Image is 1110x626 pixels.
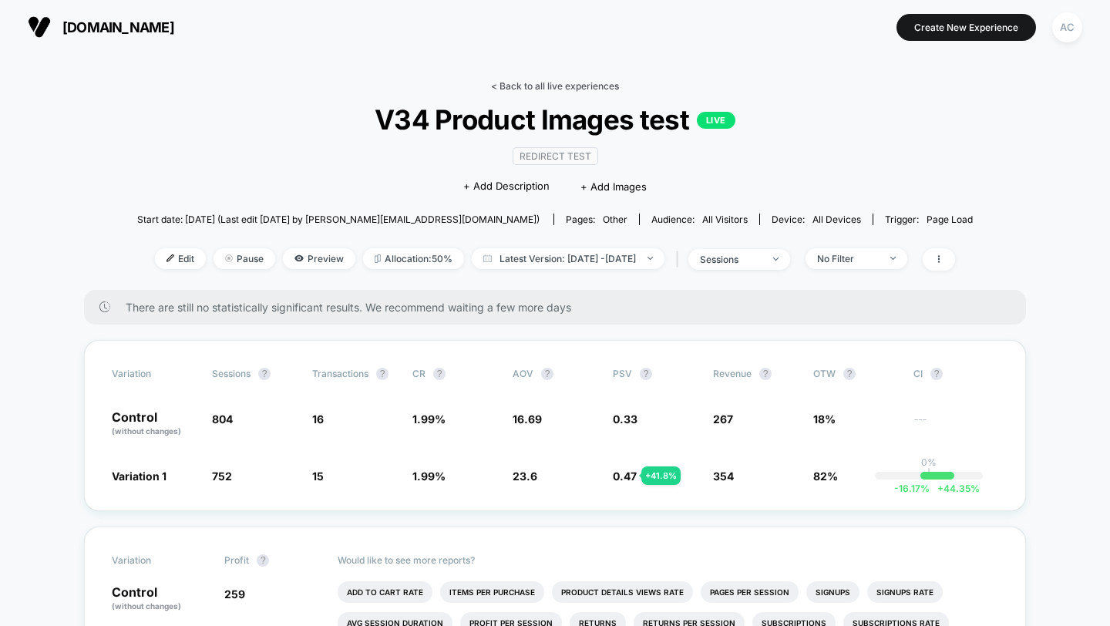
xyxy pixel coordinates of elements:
[647,257,653,260] img: end
[338,581,432,603] li: Add To Cart Rate
[930,483,980,494] span: 44.35 %
[697,112,735,129] p: LIVE
[1052,12,1082,42] div: AC
[713,412,733,426] span: 267
[885,214,973,225] div: Trigger:
[813,412,836,426] span: 18%
[212,469,232,483] span: 752
[927,468,930,480] p: |
[812,214,861,225] span: all devices
[930,368,943,380] button: ?
[867,581,943,603] li: Signups Rate
[375,254,381,263] img: rebalance
[513,469,537,483] span: 23.6
[257,554,269,567] button: ?
[472,248,664,269] span: Latest Version: [DATE] - [DATE]
[312,469,324,483] span: 15
[440,581,544,603] li: Items Per Purchase
[843,368,856,380] button: ?
[1048,12,1087,43] button: AC
[214,248,275,269] span: Pause
[312,412,324,426] span: 16
[23,15,179,39] button: [DOMAIN_NAME]
[896,14,1036,41] button: Create New Experience
[179,103,930,136] span: V34 Product Images test
[613,412,637,426] span: 0.33
[759,214,873,225] span: Device:
[112,411,197,437] p: Control
[112,601,181,611] span: (without changes)
[112,368,197,380] span: Variation
[513,412,542,426] span: 16.69
[713,368,752,379] span: Revenue
[28,15,51,39] img: Visually logo
[773,257,779,261] img: end
[913,368,998,380] span: CI
[463,179,550,194] span: + Add Description
[921,456,937,468] p: 0%
[338,554,999,566] p: Would like to see more reports?
[913,415,998,437] span: ---
[613,469,637,483] span: 0.47
[700,254,762,265] div: sessions
[552,581,693,603] li: Product Details Views Rate
[541,368,553,380] button: ?
[580,180,647,193] span: + Add Images
[937,483,943,494] span: +
[363,248,464,269] span: Allocation: 50%
[672,248,688,271] span: |
[412,368,425,379] span: CR
[603,214,627,225] span: other
[613,368,632,379] span: PSV
[513,368,533,379] span: AOV
[312,368,368,379] span: Transactions
[412,469,446,483] span: 1.99 %
[813,368,898,380] span: OTW
[566,214,627,225] div: Pages:
[112,426,181,436] span: (without changes)
[224,587,245,601] span: 259
[491,80,619,92] a: < Back to all live experiences
[433,368,446,380] button: ?
[62,19,174,35] span: [DOMAIN_NAME]
[258,368,271,380] button: ?
[137,214,540,225] span: Start date: [DATE] (Last edit [DATE] by [PERSON_NAME][EMAIL_ADDRESS][DOMAIN_NAME])
[806,581,859,603] li: Signups
[166,254,174,262] img: edit
[283,248,355,269] span: Preview
[212,412,233,426] span: 804
[376,368,388,380] button: ?
[759,368,772,380] button: ?
[112,586,209,612] p: Control
[412,412,446,426] span: 1.99 %
[927,214,973,225] span: Page Load
[640,368,652,380] button: ?
[126,301,995,314] span: There are still no statistically significant results. We recommend waiting a few more days
[112,469,166,483] span: Variation 1
[224,554,249,566] span: Profit
[813,469,838,483] span: 82%
[212,368,251,379] span: Sessions
[701,581,799,603] li: Pages Per Session
[225,254,233,262] img: end
[513,147,598,165] span: Redirect Test
[483,254,492,262] img: calendar
[894,483,930,494] span: -16.17 %
[713,469,734,483] span: 354
[702,214,748,225] span: All Visitors
[651,214,748,225] div: Audience:
[155,248,206,269] span: Edit
[641,466,681,485] div: + 41.8 %
[890,257,896,260] img: end
[112,554,197,567] span: Variation
[817,253,879,264] div: No Filter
